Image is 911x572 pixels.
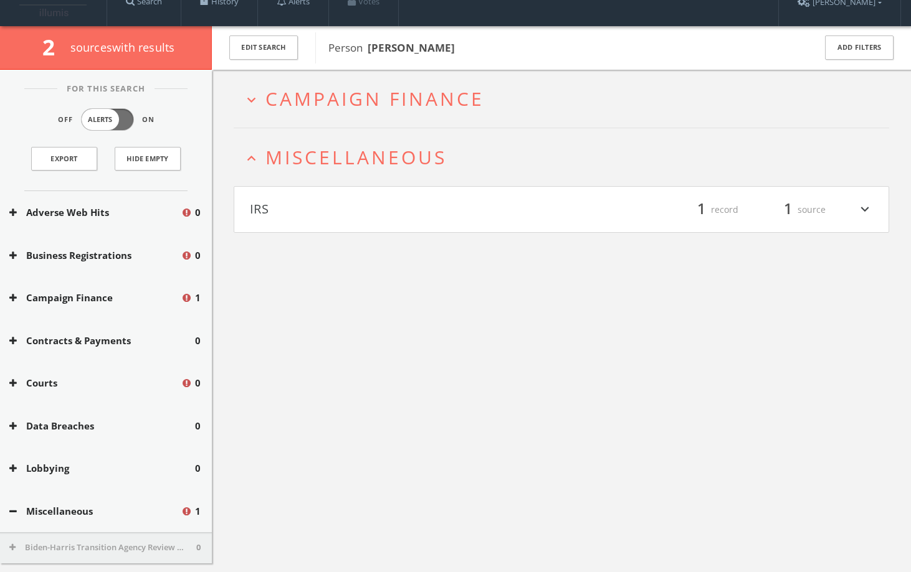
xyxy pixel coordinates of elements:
[195,334,201,348] span: 0
[9,291,181,305] button: Campaign Finance
[243,91,260,108] i: expand_more
[857,199,873,220] i: expand_more
[195,504,201,518] span: 1
[778,199,798,220] span: 1
[250,199,561,220] button: IRS
[243,147,889,167] button: expand_lessMiscellaneous
[195,376,201,390] span: 0
[265,144,447,170] span: Miscellaneous
[692,199,711,220] span: 1
[195,205,201,220] span: 0
[42,32,65,62] span: 2
[9,248,181,263] button: Business Registrations
[70,40,175,55] span: source s with results
[9,461,195,476] button: Lobbying
[58,115,73,125] span: Off
[664,199,738,220] div: record
[825,35,894,60] button: Add Filters
[265,86,484,111] span: Campaign Finance
[195,461,201,476] span: 0
[229,35,298,60] button: Edit Search
[195,291,201,305] span: 1
[115,147,181,171] button: Hide Empty
[9,376,181,390] button: Courts
[368,40,455,55] b: [PERSON_NAME]
[243,88,889,109] button: expand_moreCampaign Finance
[751,199,826,220] div: source
[31,147,97,171] a: Export
[9,542,196,554] button: Biden-Harris Transition Agency Review Teams
[9,504,181,518] button: Miscellaneous
[195,248,201,263] span: 0
[57,83,155,95] span: For This Search
[195,419,201,433] span: 0
[328,40,455,55] span: Person
[9,334,195,348] button: Contracts & Payments
[9,205,181,220] button: Adverse Web Hits
[9,419,195,433] button: Data Breaches
[196,542,201,554] span: 0
[142,115,155,125] span: On
[243,150,260,167] i: expand_less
